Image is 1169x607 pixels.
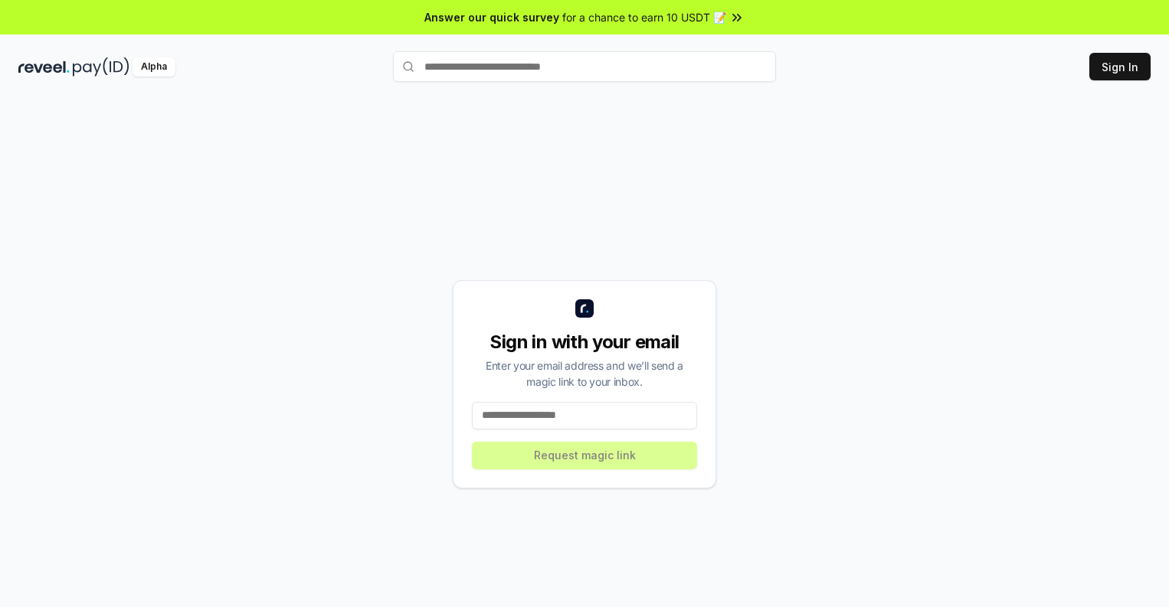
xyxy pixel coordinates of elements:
[575,299,594,318] img: logo_small
[133,57,175,77] div: Alpha
[472,357,697,390] div: Enter your email address and we’ll send a magic link to your inbox.
[73,57,129,77] img: pay_id
[472,330,697,354] div: Sign in with your email
[424,9,559,25] span: Answer our quick survey
[1089,53,1151,80] button: Sign In
[562,9,726,25] span: for a chance to earn 10 USDT 📝
[18,57,70,77] img: reveel_dark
